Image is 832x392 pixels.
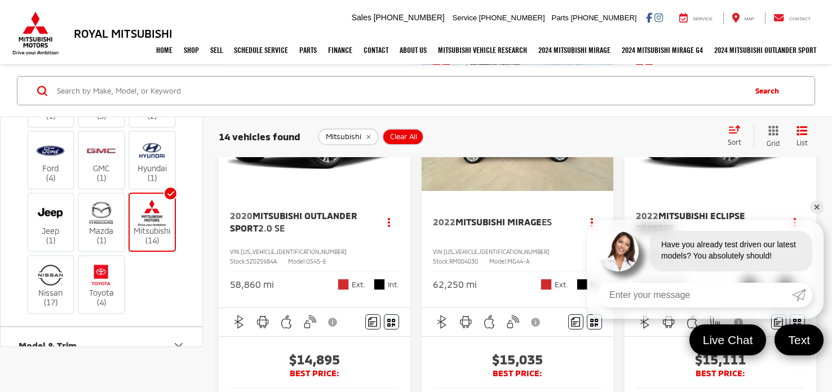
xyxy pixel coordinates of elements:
[689,324,767,355] a: Live Chat
[459,315,473,329] img: Android Auto
[636,210,774,235] a: 2022Mitsubishi Eclipse CrossSE
[28,261,74,307] label: Nissan (17)
[352,13,371,22] span: Sales
[79,199,125,245] label: Mazda (1)
[541,279,552,290] span: Red
[79,137,125,183] label: GMC (1)
[379,212,399,232] button: Actions
[728,138,741,146] span: Sort
[570,14,636,22] span: [PHONE_NUMBER]
[598,283,792,308] input: Enter your message
[388,217,390,226] span: dropdown dots
[178,36,205,64] a: Shop
[767,139,780,148] span: Grid
[449,258,478,265] span: RM004030
[433,278,477,291] div: 62,250 mi
[788,125,816,148] button: List View
[483,315,497,329] img: Apple CarPlay
[294,36,322,64] a: Parts: Opens in a new tab
[382,128,424,145] button: Clear All
[388,279,399,290] span: Int.
[219,131,300,142] span: 14 vehicles found
[258,222,285,233] span: 2.0 SE
[205,36,228,64] a: Sell
[365,314,380,329] button: Comments
[433,258,449,265] span: Stock:
[479,14,545,22] span: [PHONE_NUMBER]
[384,314,399,329] button: Window Sticker
[551,14,568,22] span: Parts
[230,210,253,221] span: 2020
[489,258,507,265] span: Model:
[765,12,819,24] a: Contact
[685,315,700,329] img: Apple CarPlay
[136,137,167,164] img: Royal Mitsubishi in Baton Rouge, LA)
[28,137,74,183] label: Ford (4)
[568,314,583,329] button: Comments
[303,315,317,329] img: Keyless Entry
[709,315,723,329] img: Heated Seats
[374,279,385,290] span: Black
[390,132,417,141] span: Clear All
[306,258,326,265] span: OS45-E
[230,248,241,255] span: VIN:
[435,315,449,329] img: Bluetooth®
[318,128,379,145] button: remove Mitsubishi
[387,318,395,327] i: Window Sticker
[789,16,811,21] span: Contact
[86,199,117,226] img: Royal Mitsubishi in Baton Rouge, LA)
[709,36,822,64] a: 2024 Mitsubishi Outlander SPORT
[771,314,786,329] button: Comments
[638,315,652,329] img: Bluetooth®
[444,248,550,255] span: [US_VEHICLE_IDENTIFICATION_NUMBER]
[230,210,368,235] a: 2020Mitsubishi Outlander Sport2.0 SE
[697,332,759,348] span: Live Chat
[722,125,754,148] button: Select sort value
[35,261,66,288] img: Royal Mitsubishi in Baton Rouge, LA)
[130,137,175,183] label: Hyundai (1)
[636,210,745,233] span: Mitsubishi Eclipse Cross
[646,13,652,22] a: Facebook: Click to visit our Facebook page
[582,212,602,232] button: Actions
[230,351,399,368] span: $14,895
[151,36,178,64] a: Home
[280,315,294,329] img: Apple CarPlay
[729,310,749,334] button: View Disclaimer
[10,11,61,55] img: Mitsubishi
[130,199,175,245] label: Mitsubishi (14)
[322,36,358,64] a: Finance
[241,248,347,255] span: [US_VEHICLE_IDENTIFICATION_NUMBER]
[35,137,66,164] img: Royal Mitsubishi in Baton Rouge, LA)
[433,351,602,368] span: $15,035
[172,338,185,352] div: Model & Trim
[636,368,805,379] span: BEST PRICE:
[433,216,455,227] span: 2022
[636,210,658,221] span: 2022
[338,279,349,290] span: Red Diamond
[785,212,805,232] button: Actions
[654,13,663,22] a: Instagram: Click to visit our Instagram page
[796,138,808,148] span: List
[433,216,571,228] a: 2022Mitsubishi MirageES
[591,217,593,226] span: dropdown dots
[228,36,294,64] a: Schedule Service: Opens in a new tab
[230,368,399,379] span: BEST PRICE:
[79,261,125,307] label: Toyota (4)
[56,77,744,104] input: Search by Make, Model, or Keyword
[433,368,602,379] span: BEST PRICE:
[526,310,546,334] button: View Disclaimer
[598,231,639,271] img: Agent profile photo
[1,327,203,363] button: Model & TrimModel & Trim
[230,278,274,291] div: 58,860 mi
[555,279,568,290] span: Ext.
[324,310,343,334] button: View Disclaimer
[792,283,812,308] a: Submit
[288,258,306,265] span: Model:
[542,216,552,227] span: ES
[86,261,117,288] img: Royal Mitsubishi in Baton Rouge, LA)
[230,258,246,265] span: Stock:
[455,216,542,227] span: Mitsubishi Mirage
[358,36,394,64] a: Contact
[326,132,361,141] span: Mitsubishi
